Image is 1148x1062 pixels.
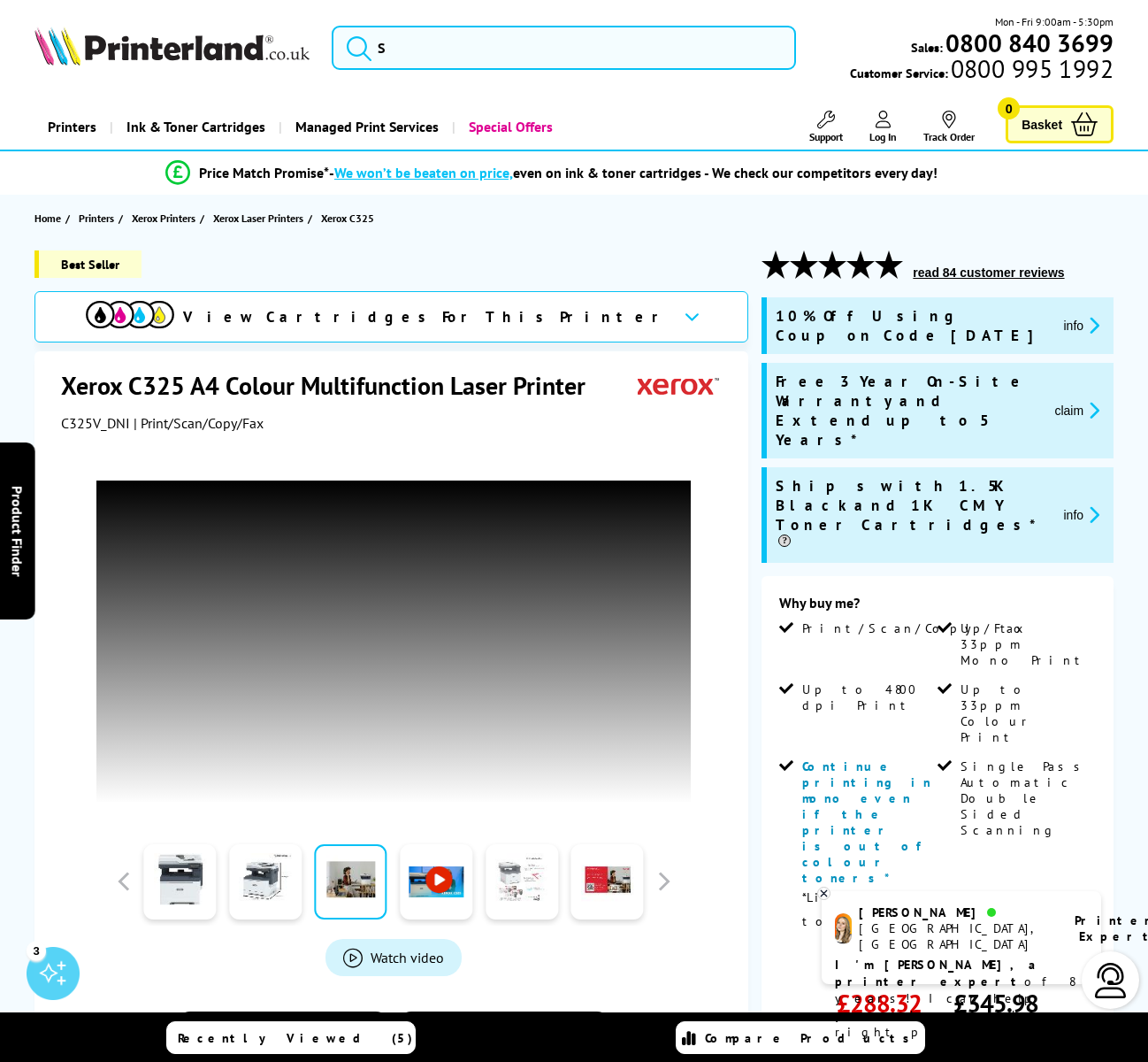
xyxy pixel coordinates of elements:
span: View Cartridges For This Printer [183,307,670,327]
a: Compare Products [676,1021,925,1054]
b: 0800 840 3699 [945,27,1114,59]
a: Printers [79,209,119,227]
span: Log In [869,130,897,143]
a: Track Order [923,111,975,143]
a: Special Offers [452,104,566,150]
span: Xerox Printers [132,209,195,227]
a: Product_All_Videos [325,939,462,976]
a: Printers [34,104,110,150]
div: 3 [27,941,46,960]
span: We won’t be beaten on price, [334,164,513,181]
p: *Limited to 1K Pages [802,886,934,934]
button: promo-description [1049,400,1105,420]
input: S [332,26,796,70]
a: Managed Print Services [279,104,452,150]
span: | Print/Scan/Copy/Fax [134,414,264,432]
h1: Xerox C325 A4 Colour Multifunction Laser Printer [61,369,603,402]
span: Mon - Fri 9:00am - 5:30pm [995,13,1114,30]
div: [GEOGRAPHIC_DATA], [GEOGRAPHIC_DATA] [859,920,1052,952]
span: C325V_DNI [61,414,130,432]
div: [PERSON_NAME] [859,904,1052,920]
button: read 84 customer reviews [907,265,1069,281]
a: Xerox Laser Printers [213,209,308,227]
span: Best Seller [34,250,142,278]
span: Home [34,209,61,227]
span: Customer Service: [850,60,1114,81]
span: Product Finder [9,486,27,577]
li: modal_Promise [9,158,1094,189]
span: Watch video [371,949,444,966]
img: user-headset-light.svg [1093,963,1129,998]
span: Compare Products [705,1030,919,1046]
span: Up to 33ppm Colour Print [960,681,1092,745]
span: Sales: [911,39,943,56]
button: promo-description [1058,504,1105,525]
button: promo-description [1058,315,1105,335]
img: Printerland Logo [34,27,310,65]
a: 0800 840 3699 [943,35,1114,51]
span: Up to 33ppm Mono Print [960,620,1092,668]
span: Up to 4800 dpi Print [802,681,934,713]
img: amy-livechat.png [835,913,852,944]
a: Support [809,111,843,143]
span: Print/Scan/Copy/Fax [802,620,1029,636]
span: Recently Viewed (5) [178,1030,413,1046]
a: Ink & Toner Cartridges [110,104,279,150]
span: Ink & Toner Cartridges [126,104,265,150]
span: Basket [1022,112,1062,136]
b: I'm [PERSON_NAME], a printer expert [835,957,1041,989]
a: Printerland Logo [34,27,310,69]
span: 0800 995 1992 [948,60,1114,77]
span: Xerox C325 [321,212,374,225]
a: Recently Viewed (5) [166,1021,416,1054]
span: 0 [998,97,1020,119]
a: Log In [869,111,897,143]
img: cmyk-icon.svg [86,301,174,328]
div: - even on ink & toner cartridges - We check our competitors every day! [329,164,938,181]
span: Continue printing in mono even if the printer is out of colour toners* [802,758,931,886]
a: Basket 0 [1006,105,1114,143]
span: Price Match Promise* [199,164,329,181]
span: Xerox Laser Printers [213,209,303,227]
span: Ships with 1.5K Black and 1K CMY Toner Cartridges* [776,476,1049,554]
span: Support [809,130,843,143]
a: Home [34,209,65,227]
img: Xerox [638,369,719,402]
span: Single Pass Automatic Double Sided Scanning [960,758,1092,838]
span: Free 3 Year On-Site Warranty and Extend up to 5 Years* [776,372,1040,450]
p: of 8 years! I can help you choose the right product [835,957,1088,1041]
div: Why buy me? [779,594,1096,620]
span: Printers [79,209,114,227]
a: Xerox Printers [132,209,200,227]
span: 10% Off Using Coupon Code [DATE] [776,306,1049,345]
